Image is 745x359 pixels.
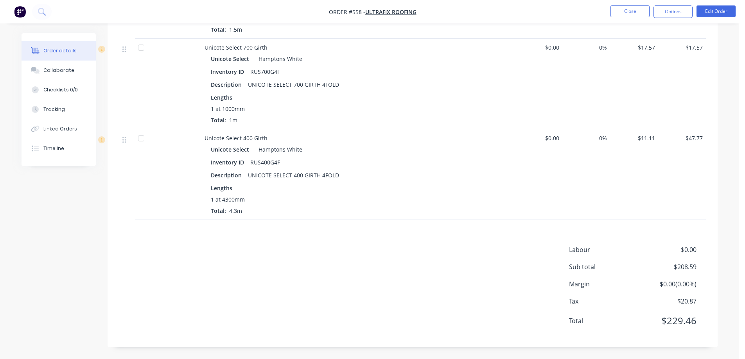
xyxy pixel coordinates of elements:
div: UNICOTE SELECT 700 GIRTH 4FOLD [245,79,342,90]
button: Edit Order [697,5,736,17]
span: $0.00 [517,134,559,142]
span: 4.3m [226,207,245,214]
div: Description [211,170,245,181]
button: Tracking [22,100,96,119]
div: Collaborate [43,67,74,74]
div: Unicote Select [211,53,252,64]
span: $0.00 [517,43,559,52]
a: Ultrafix roofing [365,8,416,16]
div: Timeline [43,145,64,152]
span: $208.59 [639,262,697,271]
span: $0.00 [639,245,697,254]
span: Lengths [211,184,232,192]
div: Inventory ID [211,66,247,77]
button: Linked Orders [22,119,96,139]
span: Total: [211,207,226,214]
span: 1m [226,116,241,124]
span: Lengths [211,93,232,102]
span: $0.00 ( 0.00 %) [639,279,697,289]
span: $20.87 [639,296,697,306]
span: $17.57 [661,43,703,52]
span: 0% [565,43,607,52]
button: Checklists 0/0 [22,80,96,100]
div: UNICOTE SELECT 400 GIRTH 4FOLD [245,170,342,181]
div: Checklists 0/0 [43,86,78,93]
span: Margin [569,279,639,289]
div: Order details [43,47,77,54]
button: Timeline [22,139,96,158]
div: Tracking [43,106,65,113]
span: $11.11 [613,134,655,142]
button: Close [610,5,650,17]
span: Sub total [569,262,639,271]
div: RUS400G4F [247,157,283,168]
span: Unicote Select 400 Girth [205,134,267,142]
button: Order details [22,41,96,61]
div: Inventory ID [211,157,247,168]
button: Collaborate [22,61,96,80]
div: Linked Orders [43,125,77,132]
div: Hamptons White [255,144,302,155]
span: Tax [569,296,639,306]
img: Factory [14,6,26,18]
div: RUS700G4F [247,66,283,77]
span: Total [569,316,639,325]
span: $47.77 [661,134,703,142]
div: Hamptons White [255,53,302,64]
button: Options [653,5,693,18]
span: $17.57 [613,43,655,52]
span: Total: [211,26,226,33]
div: Description [211,79,245,90]
span: Order #558 - [329,8,365,16]
span: 1 at 1000mm [211,105,245,113]
div: Unicote Select [211,144,252,155]
span: Unicote Select 700 Girth [205,44,267,51]
span: 1.5m [226,26,245,33]
span: 1 at 4300mm [211,195,245,204]
span: $229.46 [639,314,697,328]
span: Labour [569,245,639,254]
span: 0% [565,134,607,142]
span: Total: [211,116,226,124]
